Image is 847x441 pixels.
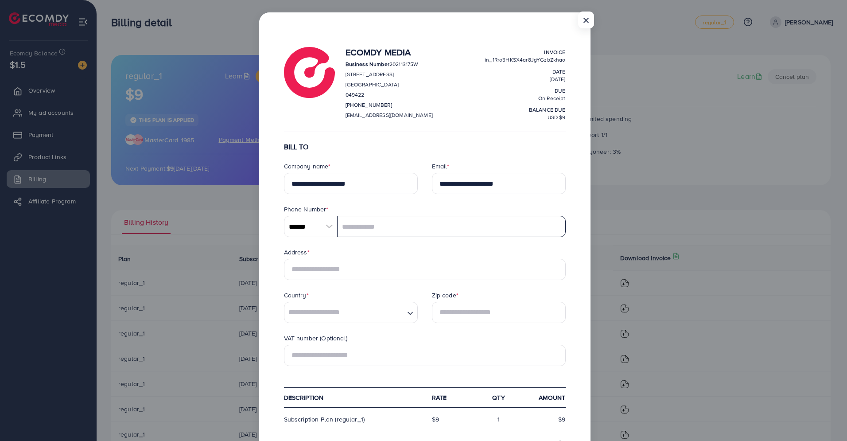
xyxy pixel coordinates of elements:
[485,56,565,63] span: in_1Rro3HKSX4ar8JgYGzbZkhao
[485,66,565,77] p: Date
[284,143,566,151] h6: BILL TO
[485,86,565,96] p: Due
[538,94,566,102] span: On Receipt
[809,401,840,434] iframe: Chat
[346,79,433,90] p: [GEOGRAPHIC_DATA]
[550,75,566,83] span: [DATE]
[346,47,433,58] h4: Ecomdy Media
[346,69,433,80] p: [STREET_ADDRESS]
[346,110,433,121] p: [EMAIL_ADDRESS][DOMAIN_NAME]
[346,60,389,68] strong: Business Number
[284,47,335,98] img: logo
[474,393,523,402] div: qty
[346,90,433,100] p: 049422
[284,205,329,214] label: Phone Number
[474,415,523,424] div: 1
[432,162,450,171] label: Email
[284,291,309,300] label: Country
[425,415,474,424] div: $9
[578,12,594,28] button: Close
[284,334,347,343] label: VAT number (Optional)
[485,105,565,115] p: balance due
[277,415,425,424] div: Subscription Plan (regular_1)
[285,306,404,320] input: Search for option
[346,59,433,70] p: 202113175W
[523,415,572,424] div: $9
[425,393,474,402] div: Rate
[432,291,458,300] label: Zip code
[284,162,331,171] label: Company name
[277,393,425,402] div: Description
[284,248,310,257] label: Address
[548,113,566,121] span: USD $9
[523,393,572,402] div: Amount
[485,47,565,58] p: Invoice
[284,302,418,323] div: Search for option
[346,100,433,110] p: [PHONE_NUMBER]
